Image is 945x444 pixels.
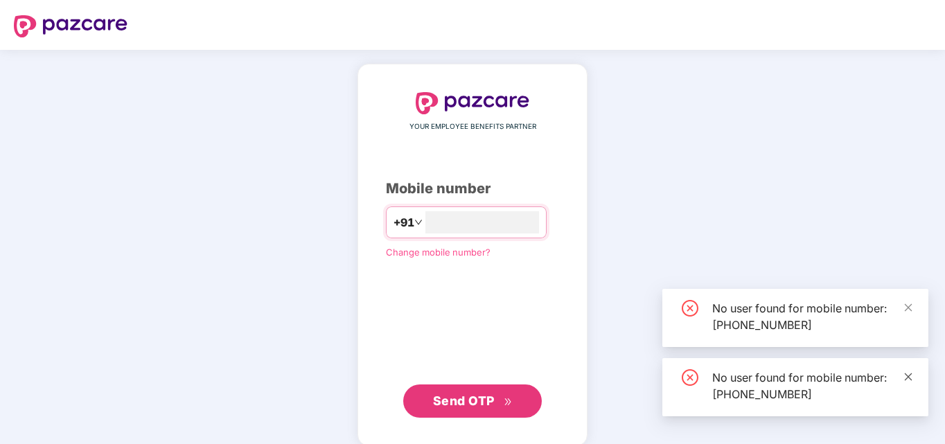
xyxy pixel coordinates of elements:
span: close [903,372,913,382]
div: Mobile number [386,178,559,199]
button: Send OTPdouble-right [403,384,542,418]
span: Send OTP [433,393,495,408]
img: logo [416,92,529,114]
a: Change mobile number? [386,247,491,258]
img: logo [14,15,127,37]
div: No user found for mobile number: [PHONE_NUMBER] [712,300,912,333]
span: close-circle [682,300,698,317]
span: +91 [394,214,414,231]
span: close-circle [682,369,698,386]
span: double-right [504,398,513,407]
span: close [903,303,913,312]
span: down [414,218,423,227]
span: YOUR EMPLOYEE BENEFITS PARTNER [409,121,536,132]
div: No user found for mobile number: [PHONE_NUMBER] [712,369,912,402]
